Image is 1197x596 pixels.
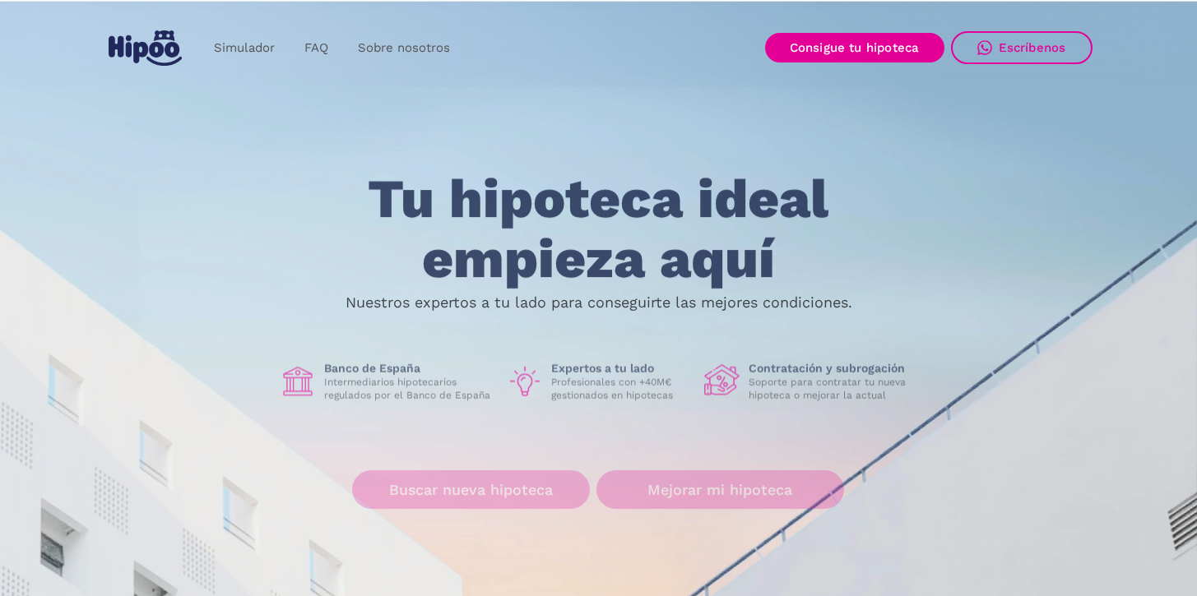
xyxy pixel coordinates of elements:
p: Nuestros expertos a tu lado para conseguirte las mejores condiciones. [346,296,852,309]
a: Buscar nueva hipoteca [352,470,590,509]
a: home [105,24,186,72]
div: Escríbenos [999,40,1066,55]
p: Intermediarios hipotecarios regulados por el Banco de España [324,376,494,402]
a: Escríbenos [951,31,1093,64]
h1: Contratación y subrogación [749,361,918,376]
p: Profesionales con +40M€ gestionados en hipotecas [551,376,691,402]
a: FAQ [290,32,343,64]
a: Consigue tu hipoteca [765,33,944,62]
h1: Expertos a tu lado [551,361,691,376]
p: Soporte para contratar tu nueva hipoteca o mejorar la actual [749,376,918,402]
a: Mejorar mi hipoteca [596,470,844,509]
a: Simulador [199,32,290,64]
h1: Banco de España [324,361,494,376]
a: Sobre nosotros [343,32,465,64]
h1: Tu hipoteca ideal empieza aquí [286,169,910,289]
